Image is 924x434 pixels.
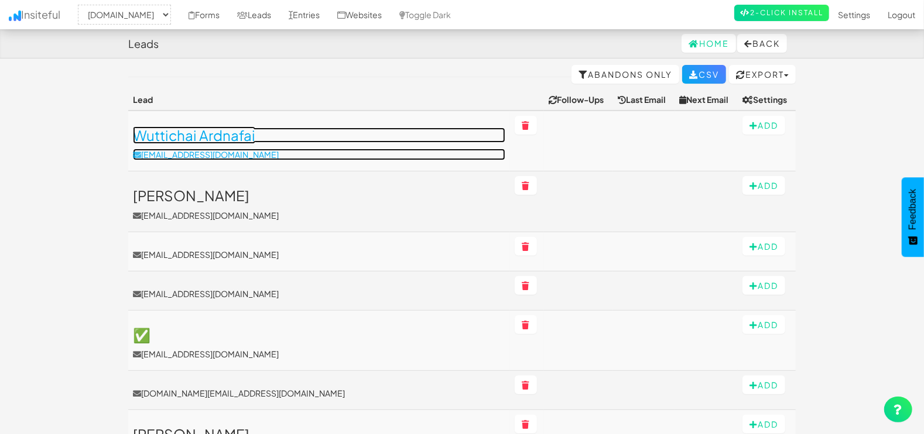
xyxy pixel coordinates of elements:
button: Add [742,415,785,433]
a: [EMAIL_ADDRESS][DOMAIN_NAME] [133,249,505,260]
button: Add [742,315,785,334]
button: Export [729,65,796,84]
span: Feedback [908,189,918,230]
button: Add [742,176,785,195]
a: ✅[EMAIL_ADDRESS][DOMAIN_NAME] [133,327,505,360]
a: Abandons Only [571,65,679,84]
h4: Leads [128,38,159,50]
p: [EMAIL_ADDRESS][DOMAIN_NAME] [133,348,505,360]
h3: Wuttichai Ardnafai [133,128,505,143]
th: Follow-Ups [544,89,613,111]
button: Add [742,376,785,394]
th: Lead [128,89,510,111]
th: Settings [738,89,796,111]
th: Last Email [613,89,675,111]
a: CSV [682,65,726,84]
h3: [PERSON_NAME] [133,188,505,203]
th: Next Email [675,89,738,111]
a: Wuttichai Ardnafai[EMAIL_ADDRESS][DOMAIN_NAME] [133,128,505,160]
a: 2-Click Install [734,5,829,21]
button: Add [742,237,785,256]
a: Home [682,34,736,53]
p: [EMAIL_ADDRESS][DOMAIN_NAME] [133,149,505,160]
a: [DOMAIN_NAME][EMAIL_ADDRESS][DOMAIN_NAME] [133,387,505,399]
img: icon.png [9,11,21,21]
a: [EMAIL_ADDRESS][DOMAIN_NAME] [133,288,505,299]
button: Add [742,276,785,295]
button: Back [737,34,787,53]
a: [PERSON_NAME][EMAIL_ADDRESS][DOMAIN_NAME] [133,188,505,221]
p: [EMAIL_ADDRESS][DOMAIN_NAME] [133,209,505,221]
button: Add [742,116,785,135]
button: Feedback - Show survey [902,177,924,257]
h3: ✅ [133,327,505,342]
